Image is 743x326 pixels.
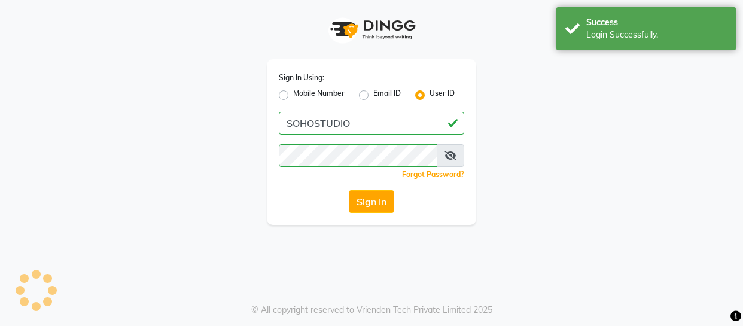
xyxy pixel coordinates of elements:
input: Username [279,112,464,135]
img: logo1.svg [324,12,419,47]
label: User ID [430,88,455,102]
button: Sign In [349,190,394,213]
input: Username [279,144,437,167]
label: Email ID [373,88,401,102]
label: Sign In Using: [279,72,324,83]
div: Success [586,16,727,29]
a: Forgot Password? [402,170,464,179]
label: Mobile Number [293,88,345,102]
div: Login Successfully. [586,29,727,41]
